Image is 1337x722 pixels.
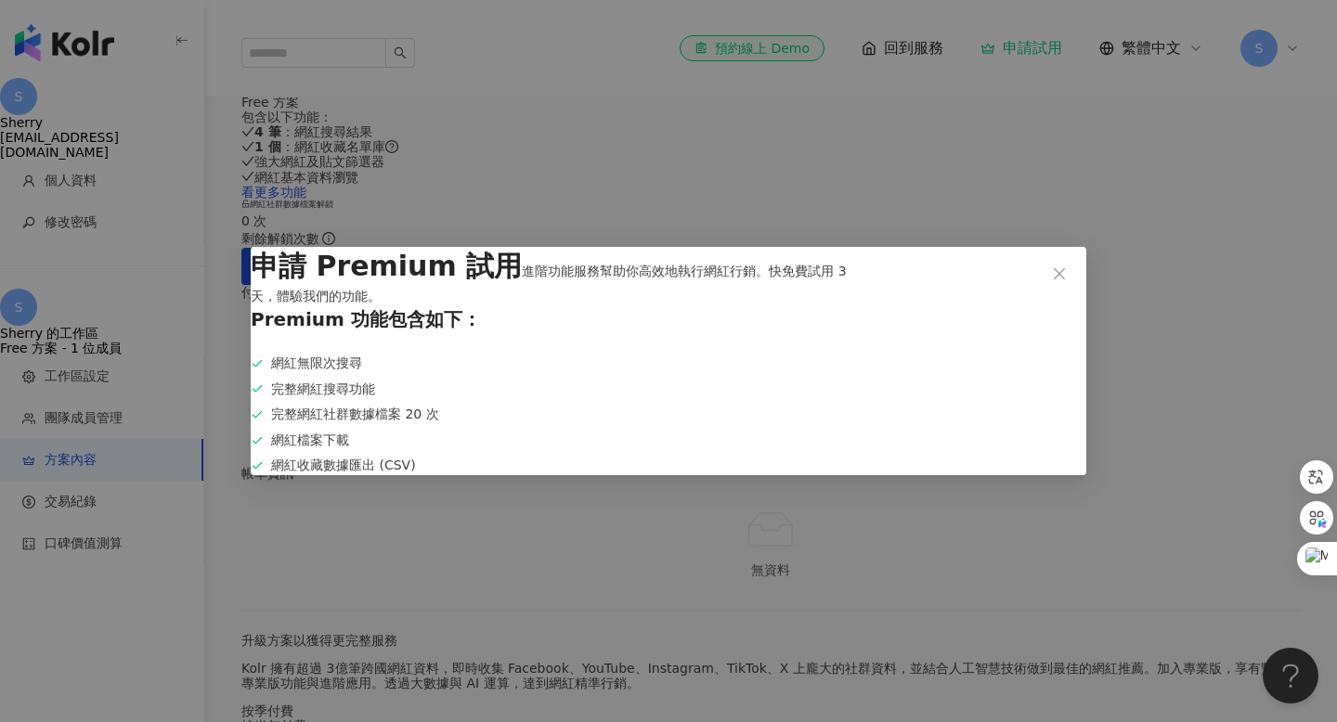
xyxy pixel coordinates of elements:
div: 網紅收藏數據匯出 (CSV) [251,457,855,475]
div: 網紅無限次搜尋 [251,355,855,373]
div: 完整網紅社群數據檔案 20 次 [251,406,855,424]
span: 申請 Premium 試用 [251,250,522,282]
span: 進階功能服務幫助你高效地執行網紅行銷。快免費試用 3 天，體驗我們的功能。 [251,264,847,303]
div: 完整網紅搜尋功能 [251,380,855,399]
span: Premium 功能包含如下： [251,306,855,332]
div: 網紅檔案下載 [251,432,855,450]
